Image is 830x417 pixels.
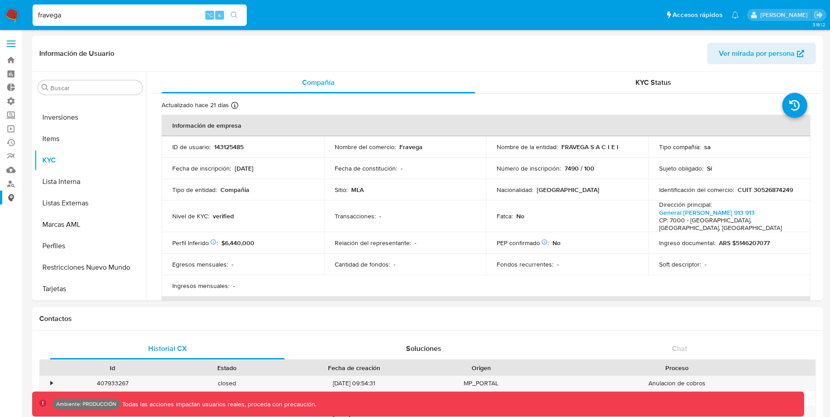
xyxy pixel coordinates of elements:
[561,143,618,151] p: FRAVEGA S A C I E I
[379,212,381,220] p: -
[55,376,170,391] div: 407933267
[351,186,364,194] p: MLA
[62,363,163,372] div: Id
[335,186,348,194] p: Sitio :
[218,11,221,19] span: s
[213,212,234,220] p: verified
[290,363,418,372] div: Fecha de creación
[659,200,712,208] p: Dirección principal :
[538,376,815,391] div: Anulacion de cobros
[39,314,816,323] h1: Contactos
[719,43,795,64] span: Ver mirada por persona
[120,400,316,409] p: Todas las acciones impactan usuarios reales, proceda con precaución.
[335,260,390,268] p: Cantidad de fondos :
[34,257,146,278] button: Restricciones Nuevo Mundo
[335,143,396,151] p: Nombre del comercio :
[33,9,247,21] input: Buscar usuario o caso...
[34,214,146,235] button: Marcas AML
[170,391,284,406] div: closed
[705,260,706,268] p: -
[148,343,187,354] span: Historial CX
[214,143,244,151] p: 143125485
[172,164,231,172] p: Fecha de inscripción :
[672,10,722,20] span: Accesos rápidos
[235,164,253,172] p: [DATE]
[537,186,599,194] p: [GEOGRAPHIC_DATA]
[707,164,712,172] p: Sí
[34,107,146,128] button: Inversiones
[34,192,146,214] button: Listas Externas
[56,402,116,406] p: Ambiente: PRODUCCIÓN
[707,43,816,64] button: Ver mirada por persona
[50,379,53,388] div: •
[34,235,146,257] button: Perfiles
[232,260,233,268] p: -
[335,164,397,172] p: Fecha de constitución :
[731,11,739,19] a: Notificaciones
[424,376,538,391] div: MP_PORTAL
[738,186,793,194] p: CUIT 30526874249
[220,186,249,194] p: Compañia
[172,186,217,194] p: Tipo de entidad :
[162,101,229,109] p: Actualizado hace 21 días
[394,260,395,268] p: -
[406,343,441,354] span: Soluciones
[497,164,561,172] p: Número de inscripción :
[399,143,423,151] p: Fravega
[221,238,254,247] span: $6,440,000
[552,239,560,247] p: No
[335,239,411,247] p: Relación del representante :
[50,84,139,92] input: Buscar
[172,260,228,268] p: Egresos mensuales :
[401,164,403,172] p: -
[34,150,146,171] button: KYC
[672,343,687,354] span: Chat
[814,10,823,20] a: Salir
[430,363,532,372] div: Origen
[424,391,538,406] div: ML_PORTAL
[635,77,671,88] span: KYC Status
[497,212,513,220] p: Fatca :
[415,239,416,247] p: -
[538,391,815,406] div: Post Compra Funcionalidades Vendedor
[544,363,809,372] div: Proceso
[557,260,559,268] p: -
[497,239,549,247] p: PEP confirmado :
[659,186,734,194] p: Identificación del comercio :
[659,217,797,232] h4: CP: 7000 - [GEOGRAPHIC_DATA], [GEOGRAPHIC_DATA], [GEOGRAPHIC_DATA]
[659,208,755,217] a: General [PERSON_NAME] 913 913
[284,376,424,391] div: [DATE] 09:54:31
[760,11,811,19] p: luis.birchenz@mercadolibre.com
[34,171,146,192] button: Lista Interna
[284,391,424,406] div: [DATE] 08:31:33
[233,282,235,290] p: -
[719,239,770,247] p: ARS $5146207077
[704,143,711,151] p: sa
[162,296,810,318] th: Datos de contacto
[497,186,533,194] p: Nacionalidad :
[659,164,703,172] p: Sujeto obligado :
[172,239,218,247] p: Perfil Inferido :
[659,143,701,151] p: Tipo compañía :
[55,391,170,406] div: 407915353
[659,260,701,268] p: Soft descriptor :
[497,260,553,268] p: Fondos recurrentes :
[335,212,376,220] p: Transacciones :
[172,143,211,151] p: ID de usuario :
[516,212,524,220] p: No
[41,84,49,91] button: Buscar
[34,128,146,150] button: Items
[172,282,229,290] p: Ingresos mensuales :
[302,77,335,88] span: Compañía
[39,49,114,58] h1: Información de Usuario
[162,115,810,136] th: Información de empresa
[225,9,243,21] button: search-icon
[659,239,715,247] p: Ingreso documental :
[172,212,209,220] p: Nivel de KYC :
[170,376,284,391] div: closed
[564,164,594,172] p: 7490 / 100
[497,143,558,151] p: Nombre de la entidad :
[206,11,213,19] span: ⌥
[176,363,278,372] div: Estado
[34,278,146,300] button: Tarjetas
